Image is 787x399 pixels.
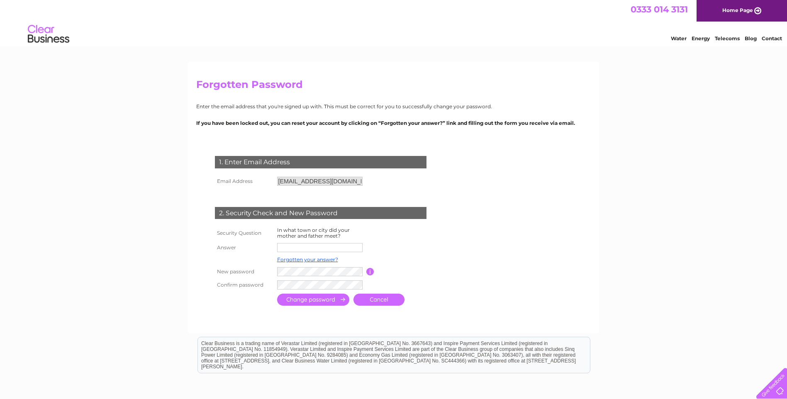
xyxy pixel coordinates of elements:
label: In what town or city did your mother and father meet? [277,227,350,239]
a: Contact [762,35,782,41]
p: Enter the email address that you're signed up with. This must be correct for you to successfully ... [196,102,591,110]
a: Water [671,35,687,41]
div: 2. Security Check and New Password [215,207,426,219]
th: Confirm password [213,278,275,292]
p: If you have been locked out, you can reset your account by clicking on “Forgotten your answer?” l... [196,119,591,127]
a: 0333 014 3131 [631,4,688,15]
a: Blog [745,35,757,41]
h2: Forgotten Password [196,79,591,95]
th: Answer [213,241,275,254]
img: logo.png [27,22,70,47]
th: New password [213,265,275,278]
a: Forgotten your answer? [277,256,338,263]
a: Cancel [353,294,404,306]
th: Email Address [213,175,275,188]
input: Information [366,268,374,275]
a: Telecoms [715,35,740,41]
div: Clear Business is a trading name of Verastar Limited (registered in [GEOGRAPHIC_DATA] No. 3667643... [198,5,590,40]
div: 1. Enter Email Address [215,156,426,168]
input: Submit [277,294,349,306]
a: Energy [692,35,710,41]
th: Security Question [213,225,275,241]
